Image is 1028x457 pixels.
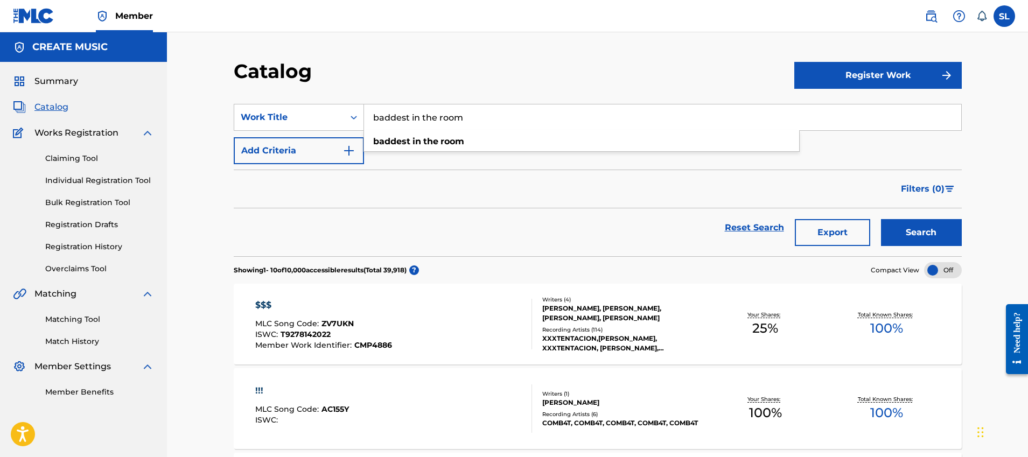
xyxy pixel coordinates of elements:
[34,287,76,300] span: Matching
[321,319,354,328] span: ZV7UKN
[45,197,154,208] a: Bulk Registration Tool
[881,219,962,246] button: Search
[409,265,419,275] span: ?
[752,319,778,338] span: 25 %
[858,311,915,319] p: Total Known Shares:
[542,334,705,353] div: XXXTENTACION,[PERSON_NAME], XXXTENTACION, [PERSON_NAME], XXXTENTACION, [PERSON_NAME], XXXTENTACIO...
[998,296,1028,383] iframe: Resource Center
[45,241,154,252] a: Registration History
[953,10,966,23] img: help
[13,8,54,24] img: MLC Logo
[994,5,1015,27] div: User Menu
[234,368,962,449] a: !!!MLC Song Code:AC155YISWC:Writers (1)[PERSON_NAME]Recording Artists (6)COMB4T, COMB4T, COMB4T, ...
[234,265,407,275] p: Showing 1 - 10 of 10,000 accessible results (Total 39,918 )
[871,265,919,275] span: Compact View
[96,10,109,23] img: Top Rightsholder
[13,126,27,139] img: Works Registration
[141,287,154,300] img: expand
[255,299,392,312] div: $$$
[794,62,962,89] button: Register Work
[34,75,78,88] span: Summary
[234,137,364,164] button: Add Criteria
[45,314,154,325] a: Matching Tool
[34,360,111,373] span: Member Settings
[747,395,783,403] p: Your Shares:
[870,319,903,338] span: 100 %
[45,219,154,230] a: Registration Drafts
[977,416,984,448] div: Drag
[234,104,962,256] form: Search Form
[13,41,26,54] img: Accounts
[255,319,321,328] span: MLC Song Code :
[920,5,942,27] a: Public Search
[234,59,317,83] h2: Catalog
[749,403,782,423] span: 100 %
[542,398,705,407] div: [PERSON_NAME]
[940,69,953,82] img: f7272a7cc735f4ea7f67.svg
[281,329,331,339] span: T9278142022
[234,284,962,364] a: $$$MLC Song Code:ZV7UKNISWC:T9278142022Member Work Identifier:CMP4886Writers (4)[PERSON_NAME], [P...
[45,175,154,186] a: Individual Registration Tool
[241,111,338,124] div: Work Title
[13,75,26,88] img: Summary
[858,395,915,403] p: Total Known Shares:
[719,216,789,240] a: Reset Search
[542,390,705,398] div: Writers ( 1 )
[255,340,354,350] span: Member Work Identifier :
[440,136,464,146] strong: room
[32,41,108,53] h5: CREATE MUSIC
[542,418,705,428] div: COMB4T, COMB4T, COMB4T, COMB4T, COMB4T
[141,126,154,139] img: expand
[255,384,349,397] div: !!!
[45,386,154,398] a: Member Benefits
[255,404,321,414] span: MLC Song Code :
[894,175,962,202] button: Filters (0)
[901,182,945,195] span: Filters ( 0 )
[45,263,154,275] a: Overclaims Tool
[141,360,154,373] img: expand
[255,329,281,339] span: ISWC :
[13,287,26,300] img: Matching
[976,11,987,22] div: Notifications
[13,101,26,114] img: Catalog
[870,403,903,423] span: 100 %
[974,405,1028,457] iframe: Chat Widget
[115,10,153,22] span: Member
[795,219,870,246] button: Export
[542,410,705,418] div: Recording Artists ( 6 )
[13,360,26,373] img: Member Settings
[45,336,154,347] a: Match History
[423,136,438,146] strong: the
[925,10,938,23] img: search
[255,415,281,425] span: ISWC :
[34,101,68,114] span: Catalog
[542,326,705,334] div: Recording Artists ( 114 )
[542,296,705,304] div: Writers ( 4 )
[373,136,410,146] strong: baddest
[948,5,970,27] div: Help
[45,153,154,164] a: Claiming Tool
[747,311,783,319] p: Your Shares:
[34,126,118,139] span: Works Registration
[13,101,68,114] a: CatalogCatalog
[542,304,705,323] div: [PERSON_NAME], [PERSON_NAME], [PERSON_NAME], [PERSON_NAME]
[321,404,349,414] span: AC155Y
[13,75,78,88] a: SummarySummary
[945,186,954,192] img: filter
[412,136,421,146] strong: in
[342,144,355,157] img: 9d2ae6d4665cec9f34b9.svg
[354,340,392,350] span: CMP4886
